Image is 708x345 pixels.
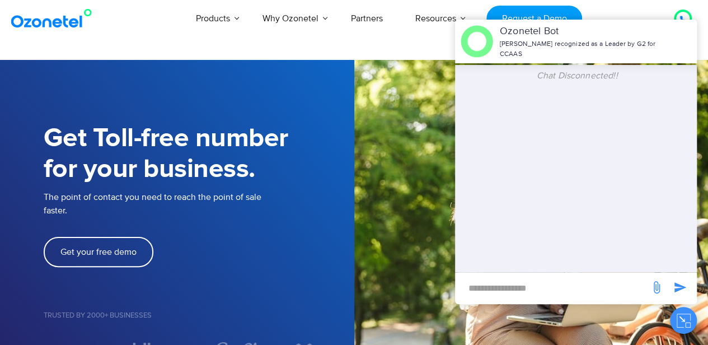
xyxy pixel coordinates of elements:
h5: Trusted by 2000+ Businesses [44,312,354,319]
span: end chat or minimize [662,38,671,47]
a: Get your free demo [44,237,153,267]
div: new-msg-input [461,278,644,299]
p: Ozonetel Bot [500,24,660,39]
a: Request a Demo [486,6,582,32]
span: send message [645,276,668,299]
span: Chat Disconnected!! [537,70,618,81]
p: The point of contact you need to reach the point of sale faster. [44,190,354,217]
h1: Get Toll-free number for your business. [44,123,354,185]
span: Get your free demo [60,248,137,257]
img: header [461,25,493,58]
span: send message [669,276,691,299]
p: [PERSON_NAME] recognized as a Leader by G2 for CCAAS [500,39,660,59]
button: Close chat [670,307,697,334]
